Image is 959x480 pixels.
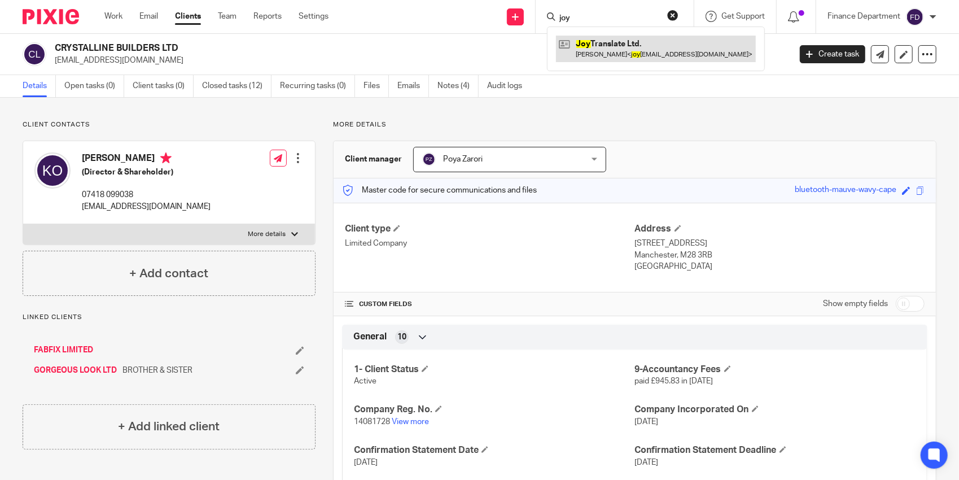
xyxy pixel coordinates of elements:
[635,364,916,376] h4: 9-Accountancy Fees
[635,261,925,272] p: [GEOGRAPHIC_DATA]
[558,14,660,24] input: Search
[443,155,483,163] span: Poya Zarori
[635,238,925,249] p: [STREET_ADDRESS]
[635,377,713,385] span: paid £945.83 in [DATE]
[280,75,355,97] a: Recurring tasks (0)
[397,75,429,97] a: Emails
[823,298,888,309] label: Show empty fields
[253,11,282,22] a: Reports
[55,42,637,54] h2: CRYSTALLINE BUILDERS LTD
[23,120,316,129] p: Client contacts
[23,75,56,97] a: Details
[354,377,376,385] span: Active
[129,265,208,282] h4: + Add contact
[342,185,537,196] p: Master code for secure communications and files
[397,331,406,343] span: 10
[635,444,916,456] h4: Confirmation Statement Deadline
[64,75,124,97] a: Open tasks (0)
[354,364,634,376] h4: 1- Client Status
[635,418,659,426] span: [DATE]
[635,459,659,466] span: [DATE]
[82,152,211,167] h4: [PERSON_NAME]
[906,8,924,26] img: svg%3E
[635,250,925,261] p: Manchester, M28 3RB
[299,11,329,22] a: Settings
[392,418,429,426] a: View more
[133,75,194,97] a: Client tasks (0)
[354,404,634,416] h4: Company Reg. No.
[721,12,765,20] span: Get Support
[248,230,286,239] p: More details
[345,154,402,165] h3: Client manager
[104,11,122,22] a: Work
[218,11,237,22] a: Team
[34,365,117,376] a: GORGEOUS LOOK LTD
[55,55,783,66] p: [EMAIL_ADDRESS][DOMAIN_NAME]
[345,300,634,309] h4: CUSTOM FIELDS
[82,189,211,200] p: 07418 099038
[422,152,436,166] img: svg%3E
[202,75,272,97] a: Closed tasks (12)
[34,344,93,356] a: FABFIX LIMITED
[82,167,211,178] h5: (Director & Shareholder)
[353,331,387,343] span: General
[160,152,172,164] i: Primary
[364,75,389,97] a: Files
[354,444,634,456] h4: Confirmation Statement Date
[354,459,378,466] span: [DATE]
[437,75,479,97] a: Notes (4)
[487,75,531,97] a: Audit logs
[635,223,925,235] h4: Address
[139,11,158,22] a: Email
[23,313,316,322] p: Linked clients
[795,184,896,197] div: bluetooth-mauve-wavy-cape
[345,223,634,235] h4: Client type
[122,365,192,376] span: BROTHER & SISTER
[82,201,211,212] p: [EMAIL_ADDRESS][DOMAIN_NAME]
[333,120,936,129] p: More details
[345,238,634,249] p: Limited Company
[800,45,865,63] a: Create task
[118,418,220,435] h4: + Add linked client
[354,418,390,426] span: 14081728
[23,9,79,24] img: Pixie
[667,10,678,21] button: Clear
[635,404,916,416] h4: Company Incorporated On
[23,42,46,66] img: svg%3E
[827,11,900,22] p: Finance Department
[34,152,71,189] img: svg%3E
[175,11,201,22] a: Clients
